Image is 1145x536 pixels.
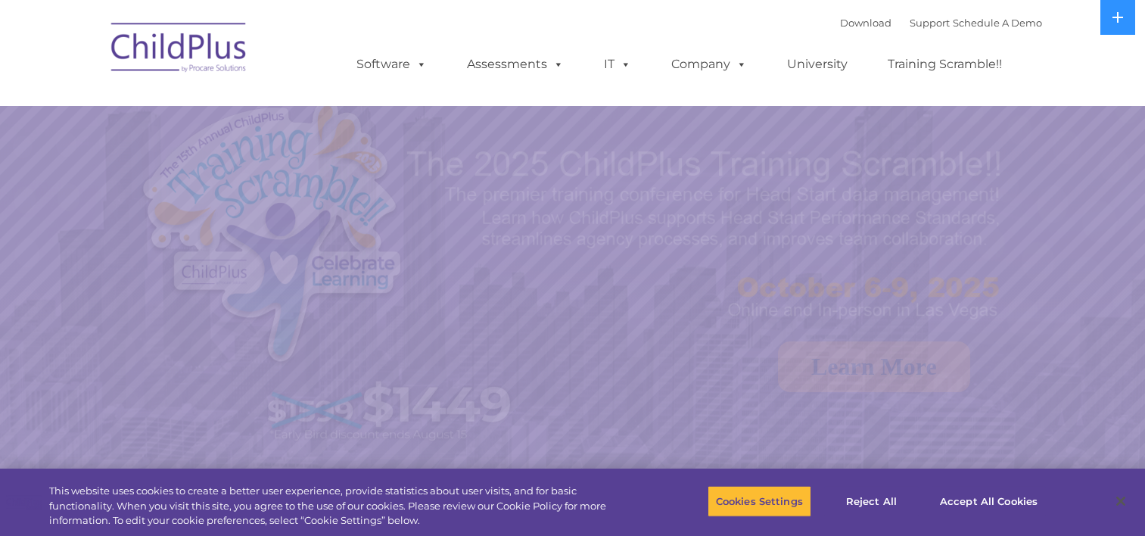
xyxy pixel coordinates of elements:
[772,49,863,79] a: University
[778,341,970,392] a: Learn More
[708,485,811,517] button: Cookies Settings
[49,484,630,528] div: This website uses cookies to create a better user experience, provide statistics about user visit...
[824,485,919,517] button: Reject All
[953,17,1042,29] a: Schedule A Demo
[589,49,646,79] a: IT
[840,17,1042,29] font: |
[452,49,579,79] a: Assessments
[840,17,891,29] a: Download
[104,12,255,88] img: ChildPlus by Procare Solutions
[910,17,950,29] a: Support
[873,49,1017,79] a: Training Scramble!!
[656,49,762,79] a: Company
[932,485,1046,517] button: Accept All Cookies
[341,49,442,79] a: Software
[1104,485,1137,518] button: Close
